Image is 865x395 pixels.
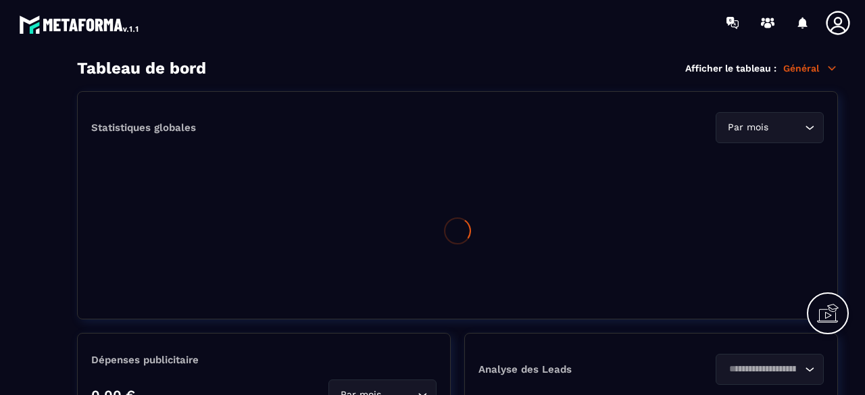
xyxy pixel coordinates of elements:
span: Par mois [724,120,771,135]
input: Search for option [771,120,801,135]
p: Dépenses publicitaire [91,354,437,366]
input: Search for option [724,362,801,377]
img: logo [19,12,141,36]
p: Analyse des Leads [478,363,651,375]
p: Afficher le tableau : [685,63,776,74]
p: Statistiques globales [91,122,196,134]
h3: Tableau de bord [77,59,206,78]
p: Général [783,62,838,74]
div: Search for option [716,354,824,385]
div: Search for option [716,112,824,143]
